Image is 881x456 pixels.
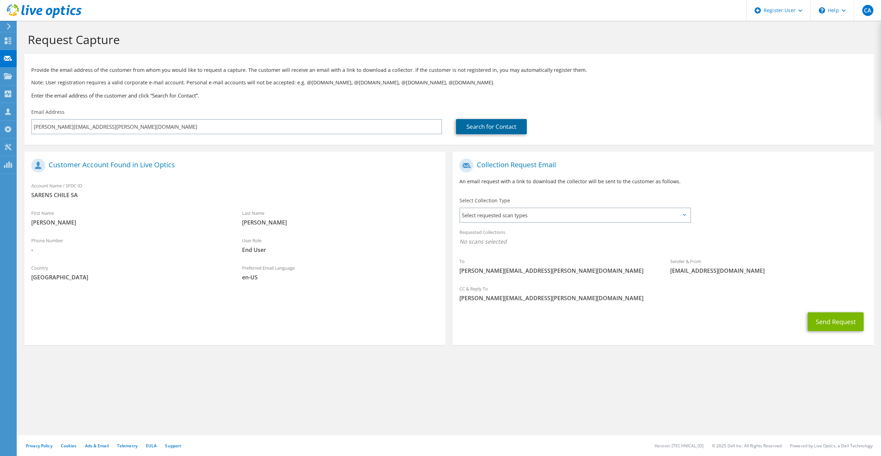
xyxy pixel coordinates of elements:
[24,178,446,202] div: Account Name / SFDC ID
[460,208,690,222] span: Select requested scan types
[456,119,527,134] a: Search for Contact
[31,92,867,99] h3: Enter the email address of the customer and click “Search for Contact”.
[31,191,439,199] span: SARENS CHILE SA
[31,109,65,116] label: Email Address
[31,273,228,281] span: [GEOGRAPHIC_DATA]
[31,219,228,226] span: [PERSON_NAME]
[24,261,235,285] div: Country
[146,443,157,449] a: EULA
[242,246,439,254] span: End User
[452,281,874,305] div: CC & Reply To
[31,79,867,86] p: Note: User registration requires a valid corporate e-mail account. Personal e-mail accounts will ...
[452,225,874,251] div: Requested Collections
[31,159,435,172] h1: Customer Account Found in Live Optics
[452,254,663,278] div: To
[459,197,510,204] label: Select Collection Type
[165,443,181,449] a: Support
[790,443,873,449] li: Powered by Live Optics, a Dell Technology
[459,159,863,172] h1: Collection Request Email
[24,206,235,230] div: First Name
[24,233,235,257] div: Phone Number
[235,261,446,285] div: Preferred Email Language
[819,7,825,14] svg: \n
[85,443,109,449] a: Ads & Email
[459,178,867,185] p: An email request with a link to download the collector will be sent to the customer as follows.
[663,254,874,278] div: Sender & From
[242,219,439,226] span: [PERSON_NAME]
[242,273,439,281] span: en-US
[459,238,867,245] span: No scans selected
[26,443,52,449] a: Privacy Policy
[235,206,446,230] div: Last Name
[862,5,873,16] span: CA
[31,66,867,74] p: Provide the email address of the customer from whom you would like to request a capture. The cust...
[808,312,864,331] button: Send Request
[459,294,867,302] span: [PERSON_NAME][EMAIL_ADDRESS][PERSON_NAME][DOMAIN_NAME]
[61,443,77,449] a: Cookies
[28,32,867,47] h1: Request Capture
[235,233,446,257] div: User Role
[117,443,138,449] a: Telemetry
[655,443,704,449] li: Version: [TECHNICAL_ID]
[712,443,782,449] li: © 2025 Dell Inc. All Rights Reserved
[459,267,656,275] span: [PERSON_NAME][EMAIL_ADDRESS][PERSON_NAME][DOMAIN_NAME]
[670,267,867,275] span: [EMAIL_ADDRESS][DOMAIN_NAME]
[31,246,228,254] span: -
